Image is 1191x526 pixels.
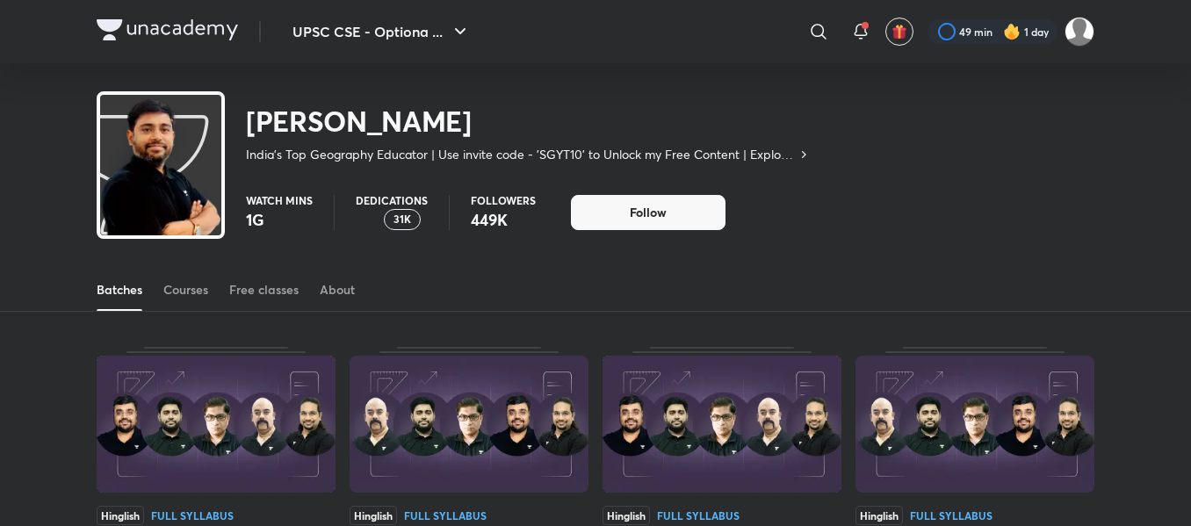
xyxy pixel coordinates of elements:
[350,506,397,525] span: Hinglish
[471,209,536,230] p: 449K
[282,14,481,49] button: UPSC CSE - Optiona ...
[910,510,992,521] div: Full Syllabus
[404,510,487,521] div: Full Syllabus
[1003,23,1021,40] img: streak
[603,356,841,493] img: Thumbnail
[320,269,355,311] a: About
[855,506,903,525] span: Hinglish
[320,281,355,299] div: About
[571,195,725,230] button: Follow
[97,19,238,40] img: Company Logo
[356,195,428,205] p: Dedications
[891,24,907,40] img: avatar
[97,19,238,45] a: Company Logo
[163,281,208,299] div: Courses
[97,269,142,311] a: Batches
[630,204,667,221] span: Follow
[350,356,588,493] img: Thumbnail
[471,195,536,205] p: Followers
[370,209,391,230] img: educator badge1
[246,104,811,139] h2: [PERSON_NAME]
[100,98,221,267] img: class
[356,209,377,230] img: educator badge2
[229,281,299,299] div: Free classes
[163,269,208,311] a: Courses
[151,510,234,521] div: Full Syllabus
[229,269,299,311] a: Free classes
[246,146,797,163] p: India's Top Geography Educator | Use invite code - 'SGYT10' to Unlock my Free Content | Explore t...
[855,356,1094,493] img: Thumbnail
[1065,17,1094,47] img: Gayatri L
[97,281,142,299] div: Batches
[246,195,313,205] p: Watch mins
[657,510,740,521] div: Full Syllabus
[393,213,411,226] p: 31K
[97,506,144,525] span: Hinglish
[885,18,913,46] button: avatar
[603,506,650,525] span: Hinglish
[246,209,313,230] p: 1G
[97,356,336,493] img: Thumbnail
